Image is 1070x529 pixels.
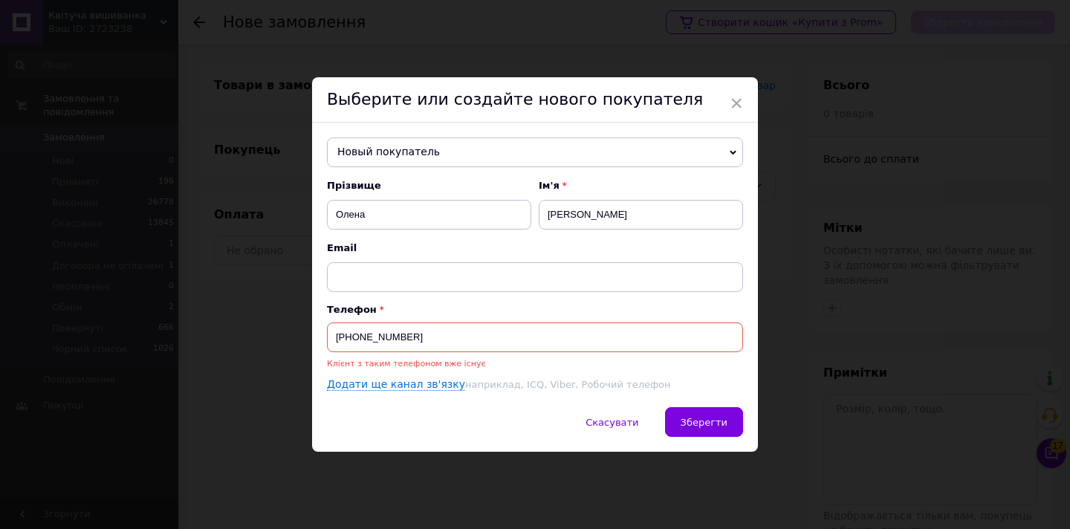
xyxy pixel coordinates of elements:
[681,417,727,428] span: Зберегти
[665,407,743,437] button: Зберегти
[327,359,485,369] span: Клієнт з таким телефоном вже існує
[327,304,743,315] p: Телефон
[539,200,743,230] input: Наприклад: Іван
[327,179,531,192] span: Прізвище
[327,241,743,255] span: Email
[327,200,531,230] input: Наприклад: Іванов
[730,91,743,116] span: ×
[327,322,743,352] input: +38 096 0000000
[327,137,743,167] span: Новый покупатель
[570,407,654,437] button: Скасувати
[586,417,638,428] span: Скасувати
[327,378,465,391] a: Додати ще канал зв'язку
[465,379,670,390] span: наприклад, ICQ, Viber, Робочий телефон
[539,179,743,192] span: Ім'я
[312,77,758,123] div: Выберите или создайте нового покупателя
